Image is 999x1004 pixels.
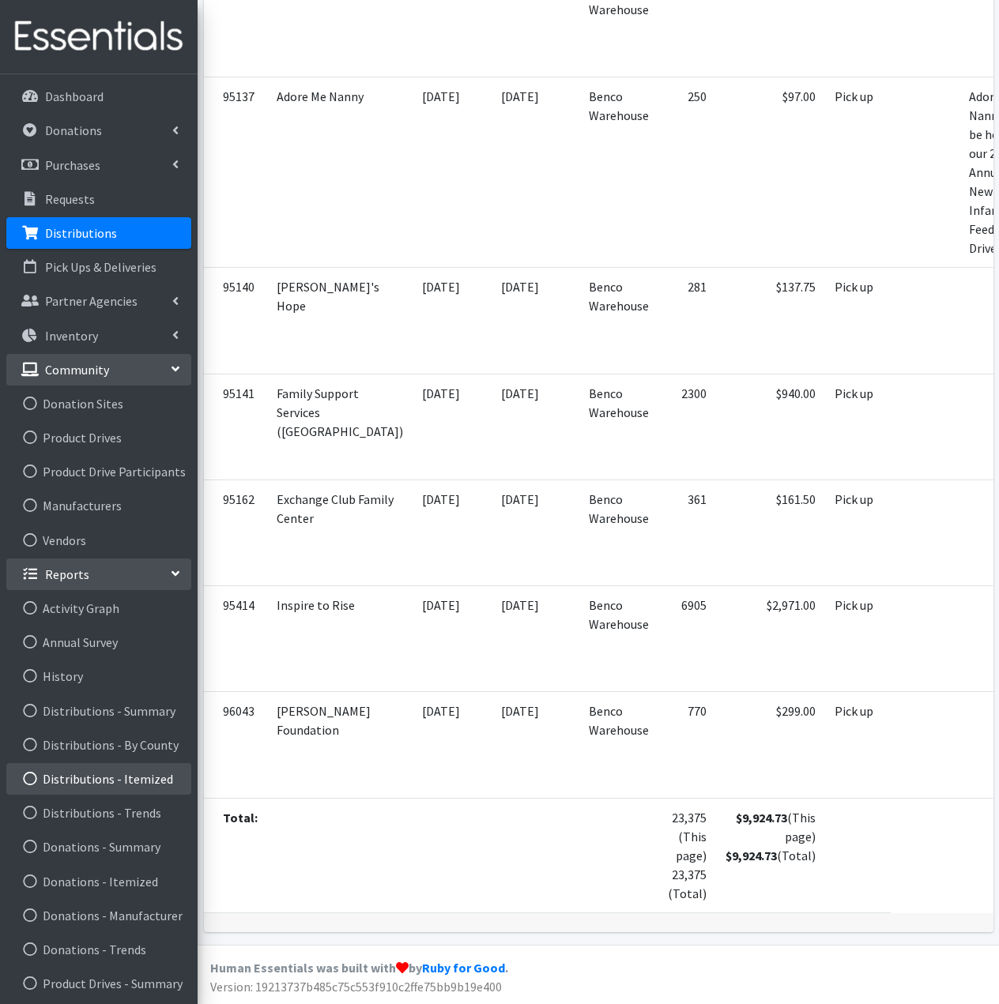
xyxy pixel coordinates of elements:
a: Inventory [6,320,191,352]
td: $940.00 [716,374,825,479]
a: Distributions - Summary [6,695,191,727]
a: Donations - Manufacturer [6,900,191,931]
td: [DATE] [492,374,579,479]
td: [DATE] [492,479,579,585]
td: Benco Warehouse [579,77,658,268]
a: Annual Survey [6,626,191,658]
td: 95137 [204,77,267,268]
td: Exchange Club Family Center [267,479,413,585]
a: Product Drives - Summary [6,968,191,999]
td: $97.00 [716,77,825,268]
td: [DATE] [413,692,492,798]
p: Purchases [45,157,100,173]
strong: $9,924.73 [736,810,787,825]
td: Pick up [825,692,891,798]
td: Family Support Services ([GEOGRAPHIC_DATA]) [267,374,413,479]
td: [PERSON_NAME] Foundation [267,692,413,798]
strong: $9,924.73 [726,848,777,863]
td: 361 [658,479,716,585]
p: Donations [45,122,102,138]
td: Benco Warehouse [579,374,658,479]
td: 95141 [204,374,267,479]
p: Partner Agencies [45,293,138,309]
a: Partner Agencies [6,285,191,317]
td: Pick up [825,77,891,268]
strong: Total: [223,810,258,825]
a: Donation Sites [6,388,191,419]
td: 2300 [658,374,716,479]
a: Product Drives [6,422,191,453]
a: Donations - Trends [6,934,191,965]
td: [DATE] [492,586,579,692]
td: [DATE] [413,374,492,479]
td: Benco Warehouse [579,692,658,798]
td: 250 [658,77,716,268]
p: Reports [45,566,89,582]
a: Dashboard [6,81,191,112]
td: [DATE] [413,77,492,268]
td: Benco Warehouse [579,586,658,692]
a: Donations - Itemized [6,866,191,897]
p: Distributions [45,225,117,241]
img: HumanEssentials [6,10,191,63]
td: [DATE] [492,268,579,374]
td: 95414 [204,586,267,692]
p: Inventory [45,328,98,344]
a: Activity Graph [6,592,191,624]
a: Product Drive Participants [6,456,191,487]
td: 95140 [204,268,267,374]
a: Distributions - Itemized [6,763,191,795]
strong: Human Essentials was built with by . [210,960,508,976]
td: $137.75 [716,268,825,374]
td: [DATE] [492,77,579,268]
td: Adore Me Nanny [267,77,413,268]
td: 96043 [204,692,267,798]
td: Pick up [825,479,891,585]
td: $2,971.00 [716,586,825,692]
a: Reports [6,558,191,590]
td: [DATE] [413,268,492,374]
td: Pick up [825,268,891,374]
td: (This page) (Total) [716,798,825,912]
p: Dashboard [45,88,104,104]
td: 281 [658,268,716,374]
a: Vendors [6,525,191,556]
td: 23,375 (This page) 23,375 (Total) [658,798,716,912]
td: [DATE] [413,586,492,692]
a: Donations [6,115,191,146]
a: Community [6,354,191,385]
td: 6905 [658,586,716,692]
td: Benco Warehouse [579,268,658,374]
a: Ruby for Good [422,960,505,976]
a: Purchases [6,149,191,181]
td: Inspire to Rise [267,586,413,692]
td: 770 [658,692,716,798]
td: $161.50 [716,479,825,585]
a: Pick Ups & Deliveries [6,251,191,283]
a: Distributions - Trends [6,797,191,829]
span: Version: 19213737b485c75c553f910c2ffe75bb9b19e400 [210,979,502,995]
p: Requests [45,191,95,207]
td: Pick up [825,374,891,479]
td: $299.00 [716,692,825,798]
a: Distributions - By County [6,729,191,761]
a: Manufacturers [6,490,191,521]
td: Benco Warehouse [579,479,658,585]
a: History [6,660,191,692]
p: Community [45,362,109,378]
td: [DATE] [413,479,492,585]
td: [PERSON_NAME]'s Hope [267,268,413,374]
td: 95162 [204,479,267,585]
p: Pick Ups & Deliveries [45,259,156,275]
a: Requests [6,183,191,215]
td: [DATE] [492,692,579,798]
a: Donations - Summary [6,831,191,863]
a: Distributions [6,217,191,249]
td: Pick up [825,586,891,692]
